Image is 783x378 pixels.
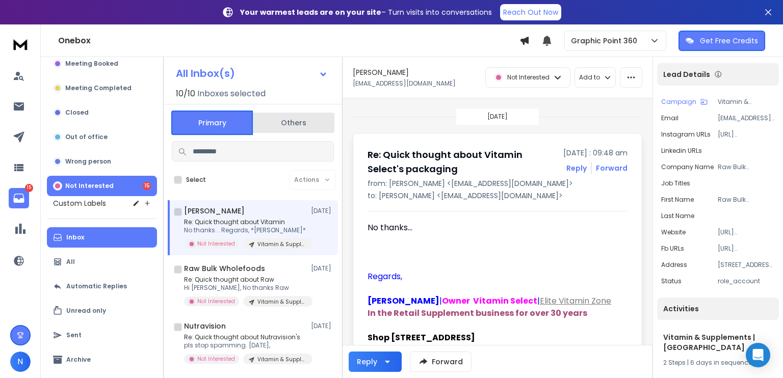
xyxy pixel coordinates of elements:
p: First Name [661,196,694,204]
p: Linkedin URLs [661,147,702,155]
h1: [PERSON_NAME] [353,67,409,77]
p: [STREET_ADDRESS][PERSON_NAME] [718,261,775,269]
p: Lead Details [663,69,710,79]
p: Vitamin & Supplements | [GEOGRAPHIC_DATA] [718,98,775,106]
p: Raw Bulk Wholefoods [718,196,775,204]
p: Meeting Completed [65,84,132,92]
span: Phone: [PHONE_NUMBER] between 9:00am - 6pm Mon to [DATE] [368,344,612,368]
p: status [661,277,682,285]
h1: Nutravision [184,321,226,331]
p: Archive [66,356,91,364]
h3: Custom Labels [53,198,106,208]
div: Activities [657,298,779,320]
button: All Inbox(s) [168,63,336,84]
p: Fb URLs [661,245,684,253]
button: Reply [349,352,402,372]
h3: Inboxes selected [197,88,266,100]
button: Wrong person [47,151,157,172]
button: Out of office [47,127,157,147]
p: to: [PERSON_NAME] <[EMAIL_ADDRESS][DOMAIN_NAME]> [368,191,628,201]
p: Raw Bulk Wholefoods [718,163,775,171]
p: All [66,258,75,266]
span: 2 Steps [663,358,686,367]
span: Shop [STREET_ADDRESS] [368,332,475,343]
h1: All Inbox(s) [176,68,235,78]
p: Get Free Credits [700,36,758,46]
img: logo [10,35,31,53]
button: Campaign [661,98,708,106]
p: Campaign [661,98,696,106]
b: In the Retail Supplement business for over 30 years [368,307,587,319]
button: Get Free Credits [678,31,765,51]
p: Unread only [66,307,106,315]
p: Inbox [66,233,84,241]
p: Graphic Point 360 [571,36,641,46]
p: Sent [66,331,82,339]
h1: Onebox [58,35,519,47]
p: pls stop spamming. [DATE], [184,341,306,349]
div: Open Intercom Messenger [746,343,770,367]
b: Owner Vitamin Select [442,295,537,307]
p: Automatic Replies [66,282,127,290]
p: Not Interested [197,298,235,305]
p: Address [661,261,687,269]
button: Inbox [47,227,157,248]
p: Not Interested [65,182,114,190]
p: Vitamin & Supplements | [GEOGRAPHIC_DATA] [257,240,306,248]
h1: Raw Bulk Wholefoods [184,263,265,274]
button: Closed [47,102,157,123]
p: Out of office [65,133,108,141]
p: Company Name [661,163,714,171]
p: Wrong person [65,157,111,166]
div: Reply [357,357,377,367]
button: Sent [47,325,157,345]
button: N [10,352,31,372]
p: Not Interested [197,355,235,363]
span: 10 / 10 [176,88,195,100]
button: Reply [566,163,587,173]
p: No thanks... Regards, *[PERSON_NAME]* [184,226,306,234]
span: | [368,295,442,307]
button: Not Interested15 [47,176,157,196]
p: Instagram URLs [661,130,711,139]
a: 15 [9,188,29,208]
button: Forward [410,352,472,372]
button: Primary [171,111,253,135]
b: [PERSON_NAME] [368,295,439,307]
p: [DATE] : 09:48 am [563,148,628,158]
p: [EMAIL_ADDRESS][DOMAIN_NAME] [353,79,456,88]
a: Elite Vitamin Zone [540,295,611,307]
p: Closed [65,109,89,117]
button: Meeting Booked [47,53,157,74]
span: Regards, [368,271,402,282]
p: Website [661,228,686,236]
p: [URL][DOMAIN_NAME] [718,228,775,236]
p: [URL][DOMAIN_NAME] [718,245,775,253]
p: Add to [579,73,600,82]
p: Email [661,114,678,122]
button: Meeting Completed [47,78,157,98]
button: Automatic Replies [47,276,157,296]
p: [DATE] [311,322,334,330]
div: No thanks... [368,222,619,234]
p: Vitamin & Supplements | [GEOGRAPHIC_DATA] [257,298,306,306]
p: Re: Quick thought about Nutravision's [184,333,306,341]
p: from: [PERSON_NAME] <[EMAIL_ADDRESS][DOMAIN_NAME]> [368,178,628,188]
p: [DATE] [487,113,508,121]
span: 6 days in sequence [690,358,752,367]
button: Archive [47,349,157,370]
button: Others [253,112,334,134]
p: Vitamin & Supplements | [GEOGRAPHIC_DATA] [257,356,306,363]
span: | [537,295,611,307]
p: role_account [718,277,775,285]
p: Last Name [661,212,694,220]
a: Reach Out Now [500,4,561,20]
p: [EMAIL_ADDRESS][DOMAIN_NAME] [718,114,775,122]
p: – Turn visits into conversations [240,7,492,17]
div: 15 [143,182,151,190]
p: 15 [25,184,33,192]
p: [DATE] [311,207,334,215]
